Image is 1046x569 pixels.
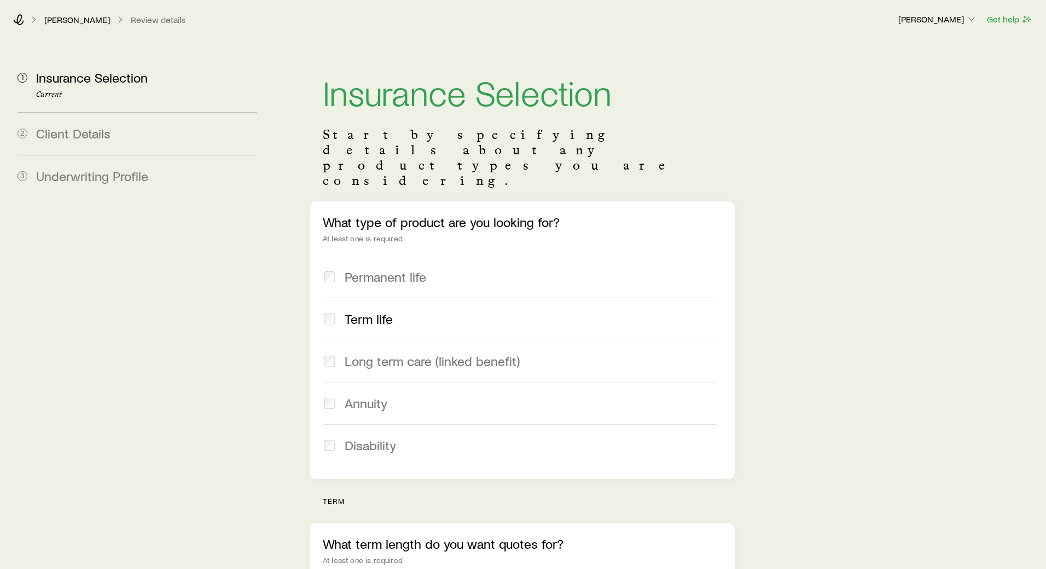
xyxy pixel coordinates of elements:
[323,127,722,188] p: Start by specifying details about any product types you are considering.
[345,269,426,284] span: Permanent life
[323,556,722,565] div: At least one is required
[323,234,722,243] div: At least one is required
[18,171,27,181] span: 3
[323,74,722,109] h1: Insurance Selection
[36,69,148,85] span: Insurance Selection
[345,311,393,327] span: Term life
[36,90,257,99] p: Current
[323,214,722,230] p: What type of product are you looking for?
[323,497,735,506] p: term
[324,271,335,282] input: Permanent life
[345,438,396,453] span: Disability
[18,73,27,83] span: 1
[345,353,520,369] span: Long term care (linked benefit)
[36,125,111,141] span: Client Details
[986,13,1033,26] button: Get help
[898,14,977,25] p: [PERSON_NAME]
[36,168,148,184] span: Underwriting Profile
[44,15,111,25] a: [PERSON_NAME]
[324,440,335,451] input: Disability
[324,313,335,324] input: Term life
[18,129,27,138] span: 2
[323,536,722,551] p: What term length do you want quotes for?
[130,15,186,25] button: Review details
[324,398,335,409] input: Annuity
[345,396,387,411] span: Annuity
[324,356,335,367] input: Long term care (linked benefit)
[898,13,978,26] button: [PERSON_NAME]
